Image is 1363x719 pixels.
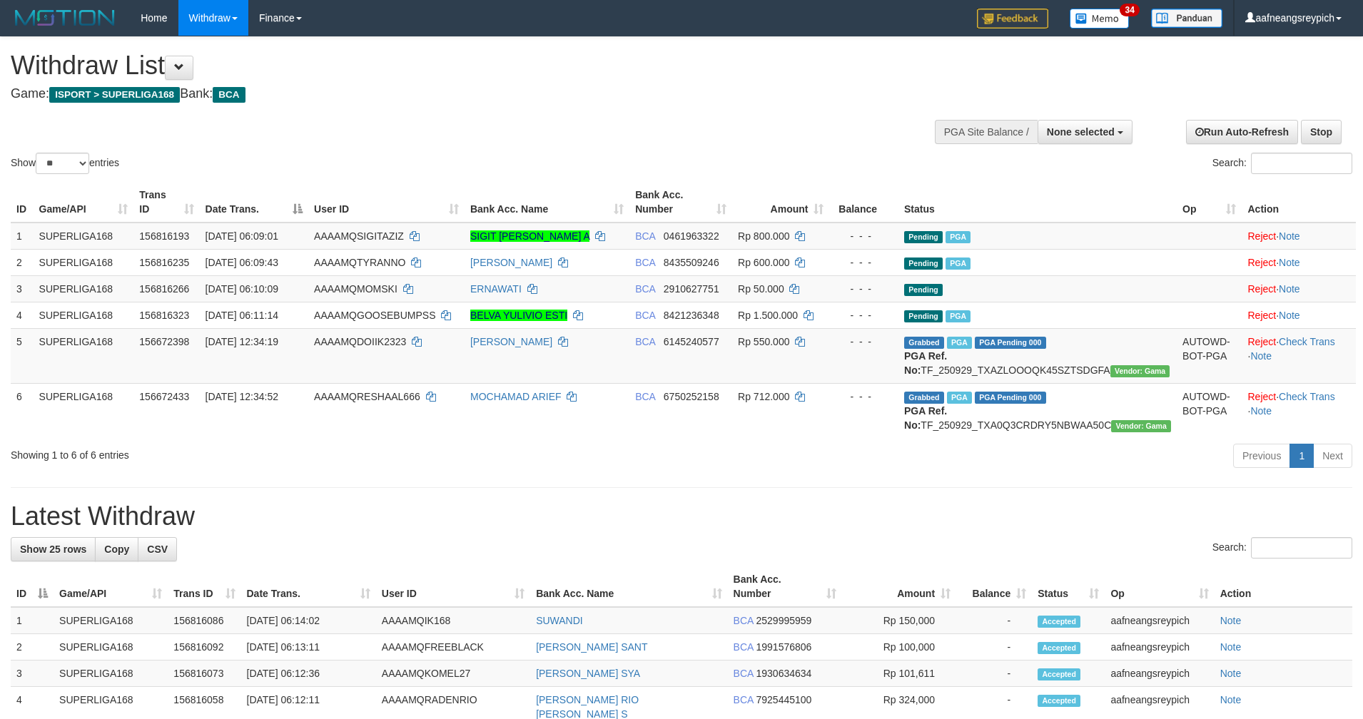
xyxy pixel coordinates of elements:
span: Copy [104,544,129,555]
span: Pending [904,231,943,243]
a: Note [1279,310,1300,321]
a: Note [1220,641,1242,653]
a: SUWANDI [536,615,583,626]
th: Status [898,182,1177,223]
td: 4 [11,302,34,328]
a: Reject [1247,257,1276,268]
td: 5 [11,328,34,383]
td: 156816092 [168,634,240,661]
span: CSV [147,544,168,555]
th: Bank Acc. Number: activate to sort column ascending [728,566,842,607]
span: Pending [904,284,943,296]
td: SUPERLIGA168 [34,302,134,328]
img: Button%20Memo.svg [1070,9,1130,29]
th: Date Trans.: activate to sort column ascending [241,566,376,607]
b: PGA Ref. No: [904,405,947,431]
td: AUTOWD-BOT-PGA [1177,328,1242,383]
span: AAAAMQMOMSKI [314,283,397,295]
div: - - - [835,335,893,349]
td: Rp 101,611 [842,661,956,687]
td: 1 [11,223,34,250]
a: Note [1250,350,1272,362]
span: BCA [734,668,754,679]
span: Copy 6750252158 to clipboard [664,391,719,402]
span: ISPORT > SUPERLIGA168 [49,87,180,103]
td: SUPERLIGA168 [54,607,168,634]
td: · [1242,275,1356,302]
div: Showing 1 to 6 of 6 entries [11,442,557,462]
td: SUPERLIGA168 [34,249,134,275]
td: - [956,634,1032,661]
td: aafneangsreypich [1105,607,1214,634]
th: Trans ID: activate to sort column ascending [168,566,240,607]
td: 2 [11,249,34,275]
th: ID: activate to sort column descending [11,566,54,607]
span: 34 [1120,4,1139,16]
th: User ID: activate to sort column ascending [376,566,530,607]
span: 156816193 [139,230,189,242]
span: 156816266 [139,283,189,295]
a: BELVA YULIVIO ESTI [470,310,567,321]
span: PGA Pending [975,337,1046,349]
b: PGA Ref. No: [904,350,947,376]
a: SIGIT [PERSON_NAME] A [470,230,589,242]
a: ERNAWATI [470,283,522,295]
span: Accepted [1038,695,1080,707]
span: Marked by aafnonsreyleab [946,231,971,243]
td: aafneangsreypich [1105,661,1214,687]
td: TF_250929_TXAZLOOOQK45SZTSDGFA [898,328,1177,383]
td: - [956,607,1032,634]
td: · · [1242,328,1356,383]
span: Accepted [1038,616,1080,628]
td: · [1242,249,1356,275]
span: Marked by aafnonsreyleab [946,257,971,270]
div: - - - [835,389,893,404]
td: AAAAMQKOMEL27 [376,661,530,687]
span: [DATE] 06:10:09 [206,283,278,295]
span: Vendor URL: https://trx31.1velocity.biz [1110,365,1170,377]
td: SUPERLIGA168 [34,223,134,250]
a: Reject [1247,310,1276,321]
a: Next [1313,444,1352,468]
a: Check Trans [1279,336,1335,347]
span: Copy 2529995959 to clipboard [756,615,811,626]
span: Copy 8421236348 to clipboard [664,310,719,321]
span: Rp 800.000 [738,230,789,242]
span: Copy 8435509246 to clipboard [664,257,719,268]
a: Run Auto-Refresh [1186,120,1298,144]
span: Accepted [1038,668,1080,680]
a: Note [1250,405,1272,417]
h1: Withdraw List [11,51,894,80]
span: Pending [904,310,943,322]
span: Copy 1991576806 to clipboard [756,641,811,653]
span: None selected [1047,126,1115,138]
a: Show 25 rows [11,537,96,561]
th: Status: activate to sort column ascending [1032,566,1105,607]
a: [PERSON_NAME] SANT [536,641,647,653]
td: 2 [11,634,54,661]
span: BCA [213,87,245,103]
span: BCA [635,230,655,242]
span: 156672398 [139,336,189,347]
a: Note [1220,615,1242,626]
span: [DATE] 12:34:52 [206,391,278,402]
span: Rp 50.000 [738,283,784,295]
a: Reject [1247,283,1276,295]
th: Bank Acc. Name: activate to sort column ascending [465,182,629,223]
a: Stop [1301,120,1342,144]
span: Marked by aafsoycanthlai [947,392,972,404]
td: 6 [11,383,34,438]
div: PGA Site Balance / [935,120,1038,144]
a: Copy [95,537,138,561]
td: SUPERLIGA168 [34,383,134,438]
a: Reject [1247,391,1276,402]
span: BCA [635,283,655,295]
a: Note [1279,257,1300,268]
a: Note [1279,230,1300,242]
button: None selected [1038,120,1133,144]
span: BCA [635,336,655,347]
th: Balance: activate to sort column ascending [956,566,1032,607]
th: ID [11,182,34,223]
td: 3 [11,661,54,687]
span: Copy 0461963322 to clipboard [664,230,719,242]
